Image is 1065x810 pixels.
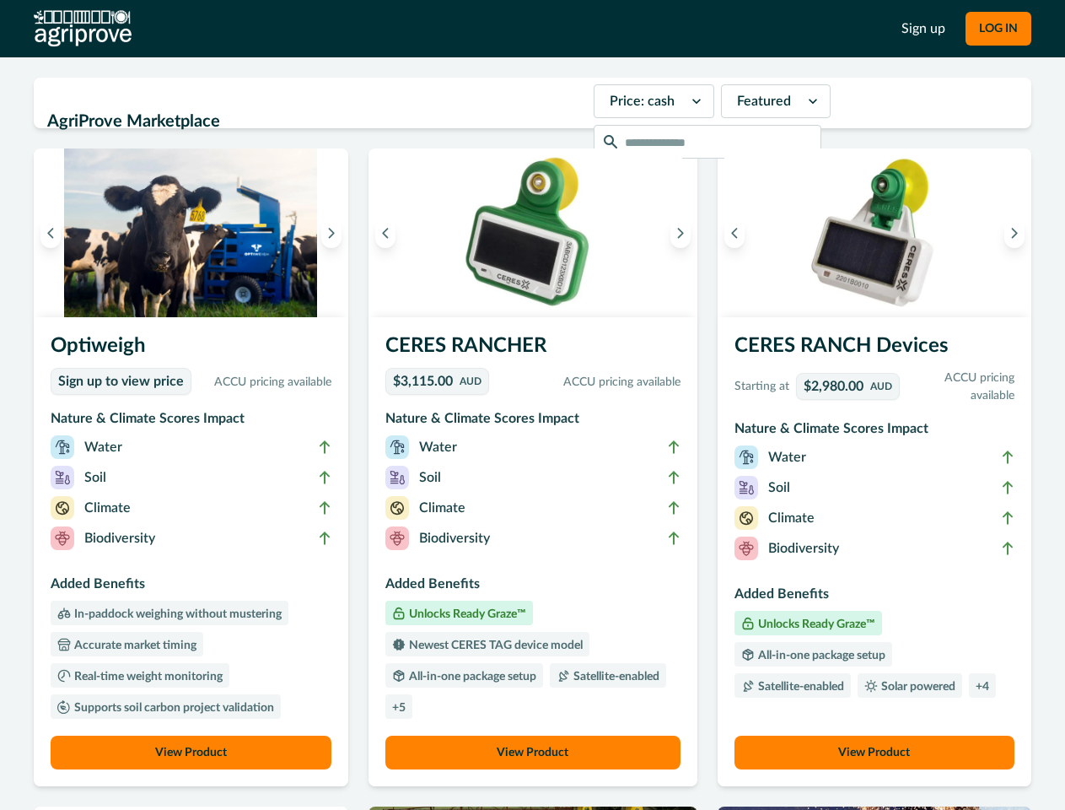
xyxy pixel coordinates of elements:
p: All-in-one package setup [406,671,536,683]
p: Starting at [734,378,789,396]
p: Soil [84,467,106,488]
p: + 4 [976,681,989,693]
a: Sign up to view price [51,368,191,395]
h3: Nature & Climate Scores Impact [734,418,1015,445]
p: Climate [768,508,815,528]
p: Biodiversity [84,528,155,548]
p: Accurate market timing [71,640,196,651]
p: Unlocks Ready Graze™ [406,608,526,620]
p: + 5 [392,702,406,714]
p: Soil [419,467,441,488]
p: ACCU pricing available [496,374,680,391]
p: Satellite-enabled [755,681,844,693]
p: In-paddock weighing without mustering [71,608,282,620]
p: ACCU pricing available [198,374,331,391]
button: Previous image [724,218,745,248]
p: Water [419,437,457,457]
button: View Product [51,736,331,769]
p: Climate [84,498,131,518]
button: Previous image [375,218,395,248]
p: ACCU pricing available [906,370,1015,405]
img: A single CERES RANCH device [718,148,1032,317]
h3: Added Benefits [734,584,1015,611]
h3: Added Benefits [51,574,331,601]
p: Satellite-enabled [570,671,659,683]
p: Newest CERES TAG device model [406,640,583,651]
button: Next image [670,218,691,248]
p: Unlocks Ready Graze™ [755,618,875,630]
p: $3,115.00 [393,375,453,388]
a: Sign up [901,19,945,39]
img: A screenshot of the Ready Graze application showing a 3D map of animal positions [34,148,348,317]
p: Water [84,437,122,457]
h3: Added Benefits [385,574,680,601]
p: Biodiversity [419,528,490,548]
p: Soil [768,478,790,498]
p: Real-time weight monitoring [71,671,223,683]
img: AgriProve logo [34,10,132,47]
p: All-in-one package setup [755,650,885,661]
button: Previous image [40,218,61,248]
p: Water [768,447,806,467]
button: View Product [734,736,1015,769]
p: Biodiversity [768,538,839,559]
button: View Product [385,736,680,769]
p: $2,980.00 [804,380,863,393]
button: Next image [1004,218,1025,248]
p: Supports soil carbon project validation [71,702,274,714]
h2: AgriProve Marketplace [47,105,584,138]
p: Sign up to view price [58,374,184,390]
h3: CERES RANCH Devices [734,331,1015,368]
p: AUD [460,376,481,386]
p: Solar powered [878,681,955,693]
p: Climate [419,498,465,518]
button: Next image [321,218,342,248]
h3: Nature & Climate Scores Impact [385,408,680,435]
h3: CERES RANCHER [385,331,680,368]
p: AUD [870,381,892,391]
h3: Optiweigh [51,331,331,368]
img: A single CERES RANCHER device [368,148,697,317]
button: LOG IN [965,12,1031,46]
h3: Nature & Climate Scores Impact [51,408,331,435]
